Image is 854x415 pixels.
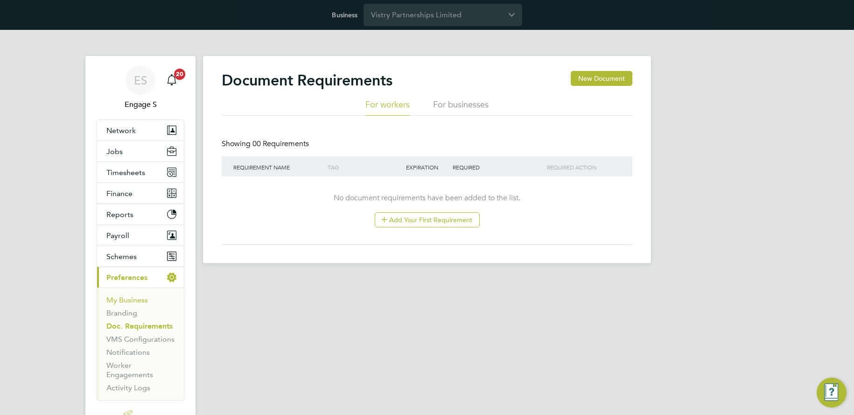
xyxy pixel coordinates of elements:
a: Notifications [106,348,150,357]
span: Network [106,126,136,135]
span: Engage S [97,99,184,110]
label: Business [332,11,357,19]
button: Reports [97,204,184,225]
div: Required action [545,156,607,178]
span: Preferences [106,273,147,282]
button: Add Your First Requirement [375,212,480,227]
a: Branding [106,309,137,317]
span: 20 [174,69,185,80]
button: Preferences [97,267,184,288]
li: For workers [365,99,410,116]
a: VMS Configurations [106,335,175,344]
button: Network [97,120,184,141]
a: Activity Logs [106,383,150,392]
a: My Business [106,295,148,304]
div: Required [450,156,545,178]
a: 20 [162,65,181,95]
div: Requirement Name [231,156,325,178]
button: Payroll [97,225,184,246]
button: Engage Resource Center [817,378,847,408]
button: Timesheets [97,162,184,183]
span: Payroll [106,231,129,240]
a: Worker Engagements [106,361,153,379]
a: Doc. Requirements [106,322,173,331]
span: 00 Requirements [252,139,309,148]
li: For businesses [433,99,489,116]
span: Reports [106,210,133,219]
div: Tag [325,156,404,178]
span: Schemes [106,252,137,261]
h2: Document Requirements [222,71,392,90]
button: New Document [571,71,632,86]
div: Preferences [97,288,184,400]
span: Timesheets [106,168,145,177]
button: Schemes [97,246,184,267]
button: Jobs [97,141,184,162]
span: Jobs [106,147,123,156]
span: Finance [106,189,133,198]
button: Finance [97,183,184,204]
div: No document requirements have been added to the list. [231,193,623,227]
div: Showing [222,139,311,149]
a: ESEngage S [97,65,184,110]
span: ES [134,74,147,86]
div: Expiration [404,156,451,178]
